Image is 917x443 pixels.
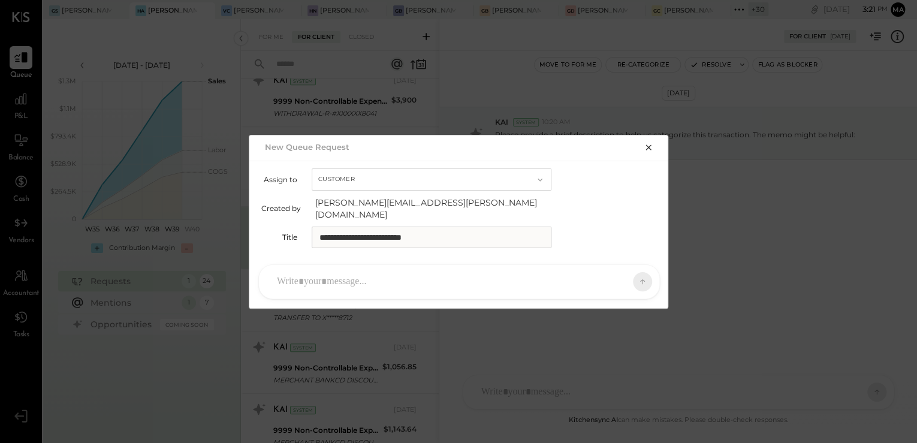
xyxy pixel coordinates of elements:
label: Assign to [261,175,297,184]
label: Created by [261,204,301,213]
span: [PERSON_NAME][EMAIL_ADDRESS][PERSON_NAME][DOMAIN_NAME] [315,197,555,221]
h2: New Queue Request [265,142,349,152]
label: Title [261,233,297,242]
button: Customer [312,168,551,191]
